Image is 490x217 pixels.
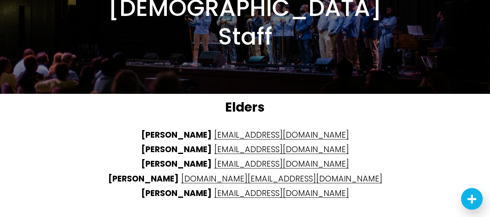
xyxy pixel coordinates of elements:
[141,187,212,199] strong: [PERSON_NAME]
[214,129,349,141] a: [EMAIL_ADDRESS][DOMAIN_NAME]
[214,158,349,170] a: [EMAIL_ADDRESS][DOMAIN_NAME]
[225,98,265,116] strong: Elders
[214,187,349,199] a: [EMAIL_ADDRESS][DOMAIN_NAME]
[214,143,349,155] a: [EMAIL_ADDRESS][DOMAIN_NAME]
[108,173,179,184] strong: [PERSON_NAME]
[141,129,212,141] strong: [PERSON_NAME]
[141,143,212,155] strong: [PERSON_NAME]
[141,158,212,170] strong: [PERSON_NAME]
[181,173,382,184] a: [DOMAIN_NAME][EMAIL_ADDRESS][DOMAIN_NAME]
